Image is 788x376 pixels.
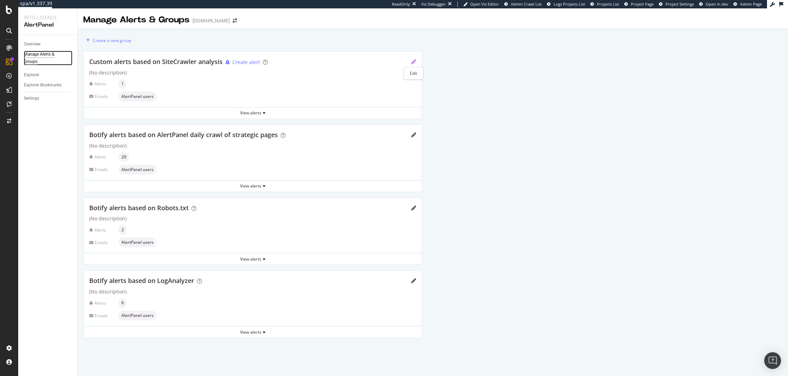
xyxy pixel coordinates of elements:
div: [DOMAIN_NAME] [192,17,230,24]
div: Viz Debugger: [421,1,446,7]
span: Botify alerts based on Robots.txt [89,204,189,212]
a: Admin Crawl List [504,1,542,7]
div: pencil [411,206,416,211]
a: Project Settings [659,1,694,7]
div: Emails [89,240,116,246]
div: Manage Alerts & Groups [24,51,66,65]
a: Project Page [624,1,654,7]
div: neutral label [119,165,156,175]
span: Botify alerts based on AlertPanel daily crawl of strategic pages [89,130,278,139]
div: arrow-right-arrow-left [233,18,237,23]
span: 2 [121,228,124,232]
span: 29 [121,155,126,159]
div: Manage Alerts & Groups [83,14,190,26]
span: Admin Crawl List [511,1,542,7]
button: View alerts [84,107,422,119]
span: Custom alerts based on SiteCrawler analysis [89,57,223,66]
a: Manage Alerts & Groups [24,51,72,65]
span: Projects List [597,1,619,7]
div: Settings [24,95,39,102]
div: View alerts [84,183,422,189]
div: pencil [411,133,416,137]
div: pencil [411,278,416,283]
button: View alerts [84,326,422,338]
div: Edit [404,67,423,79]
div: (No description) [89,69,416,76]
div: neutral label [119,79,127,89]
button: View alerts [84,180,422,192]
span: Logs Projects List [554,1,585,7]
div: Alerts [89,154,116,160]
div: Explorer [24,71,39,79]
div: Overview [24,41,41,48]
div: Create alert [232,59,260,66]
a: Overview [24,41,72,48]
div: pencil [411,59,416,64]
div: Open Intercom Messenger [764,352,781,369]
div: View alerts [84,110,422,116]
a: Explorer Bookmarks [24,81,72,89]
div: neutral label [119,237,156,247]
div: ReadOnly: [392,1,411,7]
div: Explorer Bookmarks [24,81,62,89]
div: View alerts [84,256,422,262]
button: Create a new group [83,35,131,46]
a: Open Viz Editor [463,1,499,7]
a: Explorer [24,71,72,79]
button: View alerts [84,253,422,264]
span: AlertPanel users [121,313,154,318]
div: Alerts [89,227,116,233]
span: Project Settings [666,1,694,7]
div: neutral label [119,298,127,308]
span: Open in dev [706,1,728,7]
span: Botify alerts based on LogAnalyzer [89,276,194,285]
a: Admin Page [733,1,762,7]
div: (No description) [89,142,416,149]
div: (No description) [89,215,416,222]
a: Open in dev [699,1,728,7]
div: Intelligence [24,14,72,21]
span: 6 [121,301,124,305]
div: AlertPanel [24,21,72,29]
span: Admin Page [740,1,762,7]
span: Open Viz Editor [470,1,499,7]
a: Projects List [590,1,619,7]
div: neutral label [119,92,156,101]
span: AlertPanel users [121,168,154,172]
div: (No description) [89,288,416,295]
div: Alerts [89,300,116,306]
span: Project Page [631,1,654,7]
div: neutral label [119,225,127,235]
a: Settings [24,95,72,102]
span: AlertPanel users [121,240,154,244]
button: Create alert [223,58,260,66]
a: Logs Projects List [547,1,585,7]
span: AlertPanel users [121,94,154,99]
div: neutral label [119,152,129,162]
span: 1 [121,82,124,86]
div: Emails [89,166,116,172]
div: Emails [89,93,116,99]
div: Emails [89,313,116,319]
div: neutral label [119,311,156,320]
div: Alerts [89,81,116,87]
div: Create a new group [93,37,131,43]
div: View alerts [84,329,422,335]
